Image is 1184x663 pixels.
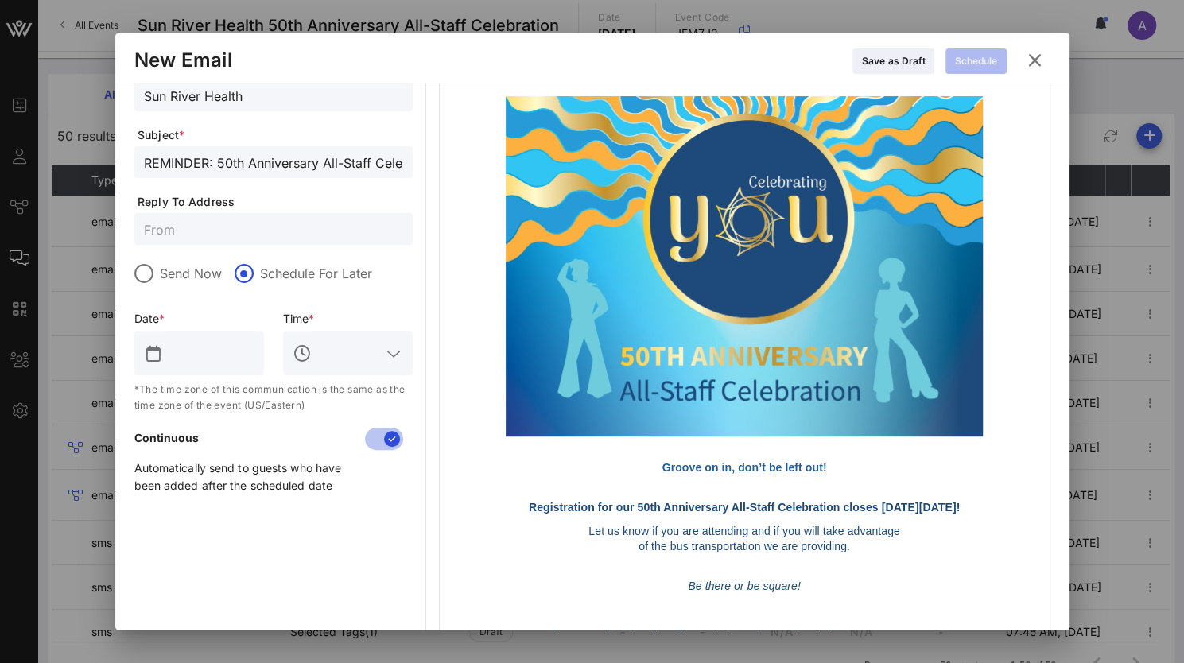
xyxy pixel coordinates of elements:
span: If you attended the all-staff party in [DATE], you already have a VOW account. [549,628,940,641]
p: of the bus transportation we are providing. [514,539,975,555]
span: Reply To Address [138,194,413,210]
div: Schedule [955,53,997,69]
p: *The time zone of this communication is the same as the time zone of the event (US/Eastern) [134,382,413,413]
div: Time [274,310,422,328]
button: Save as Draft [852,48,934,74]
button: Schedule [945,48,1007,74]
p: Automatically send to guests who have been added after the scheduled date [134,459,368,494]
label: Schedule For Later [260,266,372,281]
div: Date [125,310,274,328]
strong: Registration for our 50th Anniversary All-Staff Celebration closes [DATE][DATE]! [529,501,960,514]
div: New Email [134,48,232,72]
div: Save as Draft [862,53,925,69]
label: Send Now [160,266,222,281]
em: Be there or be square! [688,580,801,592]
input: From [144,85,403,106]
input: Subject [144,152,403,173]
p: Continuous [134,429,368,447]
button: prepend icon [146,346,161,362]
span: Subject [138,127,413,143]
input: From [144,219,403,239]
p: Let us know if you are attending and if you will take advantage [514,524,975,540]
span: Groove on in, don’t be left out! [662,461,827,474]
